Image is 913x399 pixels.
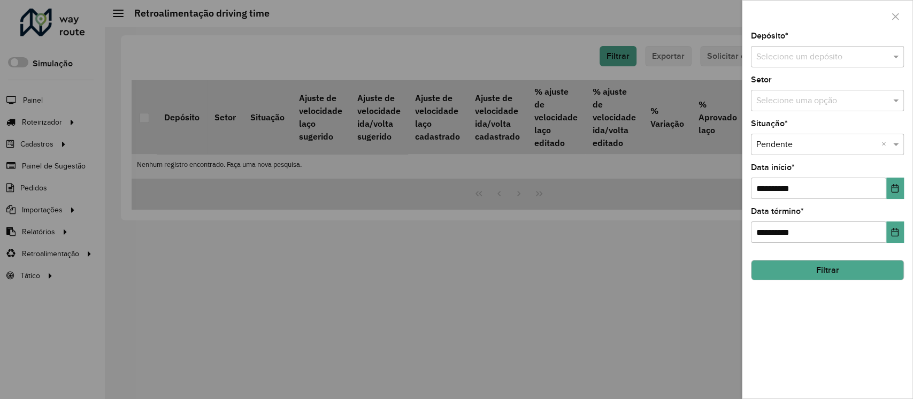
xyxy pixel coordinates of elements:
label: Depósito [751,29,788,42]
label: Data término [751,205,804,218]
button: Choose Date [886,178,904,199]
label: Data início [751,161,795,174]
label: Setor [751,73,772,86]
button: Choose Date [886,221,904,243]
button: Filtrar [751,260,904,280]
label: Situação [751,117,788,130]
span: Clear all [881,138,891,151]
